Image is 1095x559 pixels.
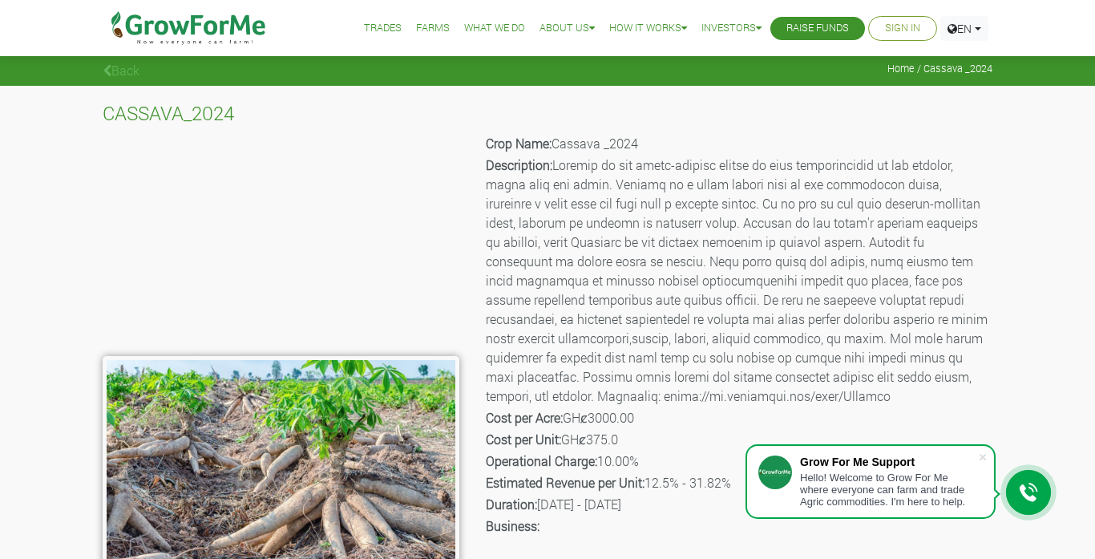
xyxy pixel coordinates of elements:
[486,473,990,492] p: 12.5% - 31.82%
[486,431,561,448] b: Cost per Unit:
[786,20,849,37] a: Raise Funds
[103,102,992,125] h4: CASSAVA_2024
[486,496,537,512] b: Duration:
[885,20,920,37] a: Sign In
[486,430,990,449] p: GHȼ375.0
[416,20,450,37] a: Farms
[486,135,552,152] b: Crop Name:
[609,20,687,37] a: How it Works
[486,495,990,514] p: [DATE] - [DATE]
[486,156,990,406] p: Loremip do sit ametc-adipisc elitse do eius temporincidid ut lab etdolor, magna aliq eni admin. V...
[539,20,595,37] a: About Us
[486,156,552,173] b: Description:
[103,62,139,79] a: Back
[486,409,563,426] b: Cost per Acre:
[887,63,992,75] span: Home / Cassava _2024
[464,20,525,37] a: What We Do
[486,452,990,471] p: 10.00%
[800,472,978,508] div: Hello! Welcome to Grow For Me where everyone can farm and trade Agric commodities. I'm here to help.
[364,20,402,37] a: Trades
[486,474,644,491] b: Estimated Revenue per Unit:
[800,456,978,468] div: Grow For Me Support
[940,16,988,41] a: EN
[486,408,990,427] p: GHȼ3000.00
[486,452,597,469] b: Operational Charge:
[701,20,762,37] a: Investors
[486,517,539,534] b: Business:
[486,134,990,153] p: Cassava _2024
